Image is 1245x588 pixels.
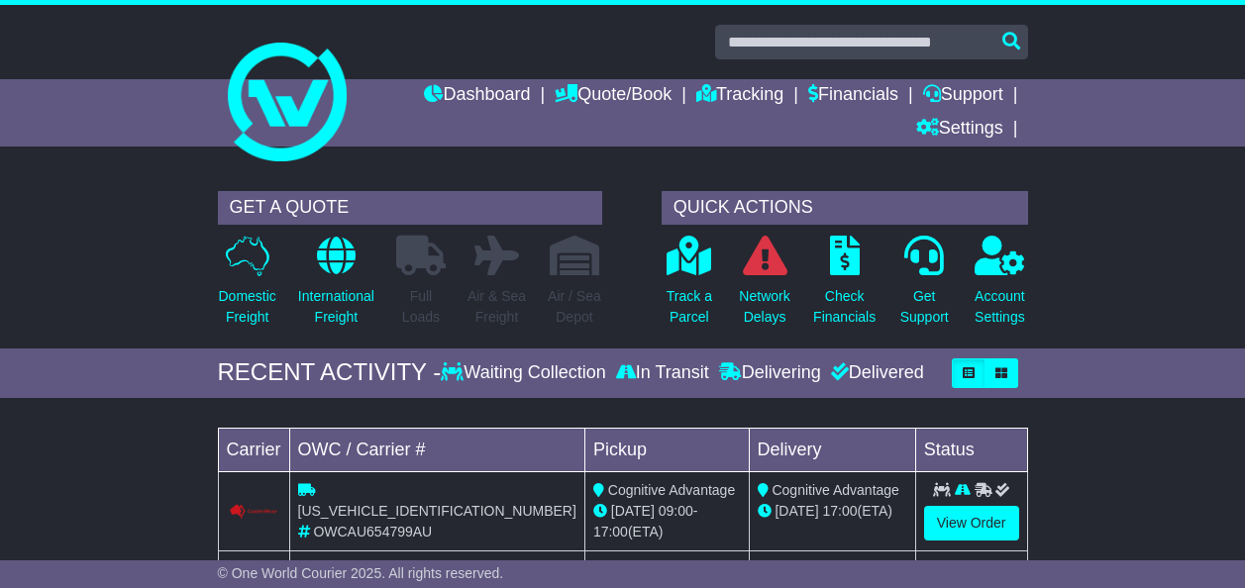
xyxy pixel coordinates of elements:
[749,428,915,471] td: Delivery
[593,501,741,542] div: - (ETA)
[548,286,601,328] p: Air / Sea Depot
[297,235,375,339] a: InternationalFreight
[714,362,826,384] div: Delivering
[659,503,693,519] span: 09:00
[584,428,749,471] td: Pickup
[662,191,1028,225] div: QUICK ACTIONS
[441,362,610,384] div: Waiting Collection
[667,286,712,328] p: Track a Parcel
[593,524,628,539] span: 17:00
[218,191,602,225] div: GET A QUOTE
[900,286,949,328] p: Get Support
[923,79,1003,113] a: Support
[396,286,446,328] p: Full Loads
[313,524,432,539] span: OWCAU654799AU
[899,235,950,339] a: GetSupport
[739,286,789,328] p: Network Delays
[974,235,1026,339] a: AccountSettings
[218,358,442,387] div: RECENT ACTIVITY -
[758,501,907,522] div: (ETA)
[822,503,857,519] span: 17:00
[808,79,898,113] a: Financials
[298,286,374,328] p: International Freight
[218,235,277,339] a: DomesticFreight
[772,482,898,498] span: Cognitive Advantage
[229,504,278,520] img: Couriers_Please.png
[218,428,289,471] td: Carrier
[826,362,924,384] div: Delivered
[219,286,276,328] p: Domestic Freight
[812,235,877,339] a: CheckFinancials
[611,362,714,384] div: In Transit
[696,79,783,113] a: Tracking
[975,286,1025,328] p: Account Settings
[611,503,655,519] span: [DATE]
[775,503,818,519] span: [DATE]
[916,113,1003,147] a: Settings
[298,503,576,519] span: [US_VEHICLE_IDENTIFICATION_NUMBER]
[467,286,526,328] p: Air & Sea Freight
[924,506,1019,540] a: View Order
[424,79,530,113] a: Dashboard
[289,428,584,471] td: OWC / Carrier #
[555,79,672,113] a: Quote/Book
[608,482,735,498] span: Cognitive Advantage
[666,235,713,339] a: Track aParcel
[218,565,504,581] span: © One World Courier 2025. All rights reserved.
[915,428,1027,471] td: Status
[738,235,790,339] a: NetworkDelays
[813,286,876,328] p: Check Financials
